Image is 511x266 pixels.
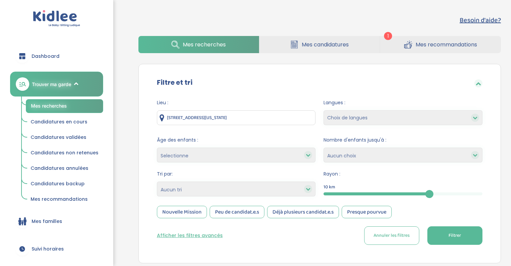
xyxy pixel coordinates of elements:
span: Trouver ma garde [32,81,71,88]
div: Nouvelle Mission [157,206,207,218]
span: Nombre d'enfants jusqu'à : [324,137,482,144]
a: Mes recherches [26,99,103,113]
button: Annuler les filtres [364,226,419,245]
button: Filtrer [427,226,482,245]
span: Dashboard [32,53,59,60]
span: Filtrer [449,232,461,239]
span: Mes recommandations [31,196,88,202]
span: Candidatures validées [31,134,86,141]
span: Âge des enfants : [157,137,316,144]
span: Langues : [324,99,482,106]
a: Candidatures non retenues [26,147,103,159]
img: logo.svg [33,10,80,27]
a: Mes familles [10,209,103,233]
button: Afficher les filtres avancés [157,232,223,239]
button: Besoin d'aide? [460,15,501,25]
div: Déjà plusieurs candidat.e.s [267,206,339,218]
a: Candidatures en cours [26,116,103,128]
a: Candidatures backup [26,178,103,190]
a: Suivi horaires [10,237,103,261]
a: Mes candidatures [259,36,380,53]
span: Annuler les filtres [374,232,410,239]
a: Candidatures validées [26,131,103,144]
a: Mes recommandations [380,36,501,53]
span: Mes candidatures [302,40,349,49]
span: Mes recherches [183,40,226,49]
a: Trouver ma garde [10,72,103,97]
a: Candidatures annulées [26,162,103,175]
span: Tri par: [157,170,316,178]
label: Filtre et tri [157,77,193,87]
div: Presque pourvue [342,206,392,218]
span: Lieu : [157,99,316,106]
span: Candidatures en cours [31,118,87,125]
span: 1 [384,32,392,40]
span: Candidatures backup [31,180,85,187]
div: Peu de candidat.e.s [210,206,264,218]
span: Mes recherches [31,103,67,109]
a: Mes recherches [138,36,259,53]
span: Candidatures non retenues [31,149,98,156]
a: Mes recommandations [26,193,103,206]
span: 10 km [324,184,335,191]
span: Candidatures annulées [31,165,88,172]
span: Mes familles [32,218,62,225]
span: Rayon : [324,170,482,178]
span: Mes recommandations [416,40,477,49]
input: Ville ou code postale [157,110,316,125]
a: Dashboard [10,44,103,68]
span: Suivi horaires [32,245,64,253]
